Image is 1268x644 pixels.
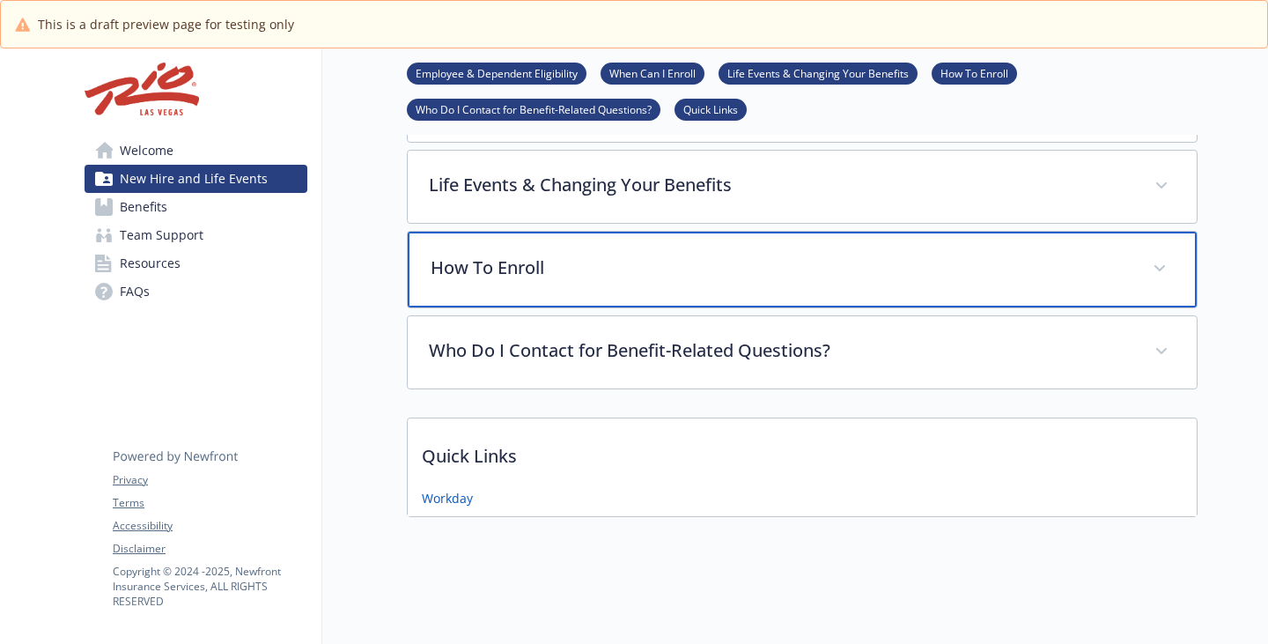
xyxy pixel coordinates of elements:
div: Life Events & Changing Your Benefits [408,151,1197,223]
a: Privacy [113,472,306,488]
a: Accessibility [113,518,306,534]
span: Benefits [120,193,167,221]
a: Team Support [85,221,307,249]
a: New Hire and Life Events [85,165,307,193]
a: Resources [85,249,307,278]
a: Employee & Dependent Eligibility [407,64,586,81]
div: How To Enroll [408,232,1197,307]
span: Welcome [120,137,173,165]
span: New Hire and Life Events [120,165,268,193]
a: Quick Links [675,100,747,117]
p: Quick Links [408,418,1197,484]
span: Team Support [120,221,203,249]
a: FAQs [85,278,307,306]
a: How To Enroll [932,64,1017,81]
a: Disclaimer [113,541,306,557]
span: This is a draft preview page for testing only [38,15,294,33]
div: Who Do I Contact for Benefit-Related Questions? [408,316,1197,389]
a: Benefits [85,193,307,221]
a: Terms [113,495,306,511]
p: How To Enroll [431,255,1132,281]
a: Welcome [85,137,307,165]
a: Who Do I Contact for Benefit-Related Questions? [407,100,660,117]
p: Who Do I Contact for Benefit-Related Questions? [429,337,1133,364]
a: Workday [422,489,473,507]
p: Life Events & Changing Your Benefits [429,172,1133,198]
a: Life Events & Changing Your Benefits [719,64,918,81]
span: FAQs [120,278,150,306]
p: Copyright © 2024 - 2025 , Newfront Insurance Services, ALL RIGHTS RESERVED [113,564,306,609]
span: Resources [120,249,181,278]
a: When Can I Enroll [601,64,704,81]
